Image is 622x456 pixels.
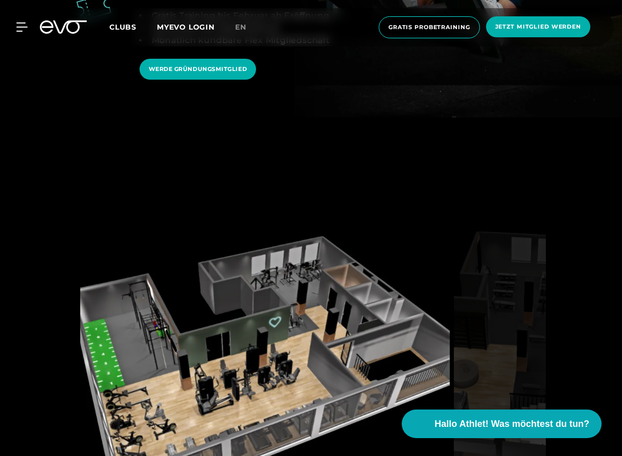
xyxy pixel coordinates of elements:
span: Clubs [109,22,136,32]
a: MYEVO LOGIN [157,22,215,32]
span: WERDE GRÜNDUNGSMITGLIED [149,65,247,74]
a: en [235,21,259,33]
span: Gratis Probetraining [388,23,470,32]
a: WERDE GRÜNDUNGSMITGLIED [140,59,257,80]
a: Clubs [109,22,157,32]
button: Hallo Athlet! Was möchtest du tun? [402,410,602,438]
a: Jetzt Mitglied werden [483,16,593,38]
span: Hallo Athlet! Was möchtest du tun? [434,417,589,431]
a: Gratis Probetraining [376,16,483,38]
span: Jetzt Mitglied werden [495,22,581,31]
span: en [235,22,246,32]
